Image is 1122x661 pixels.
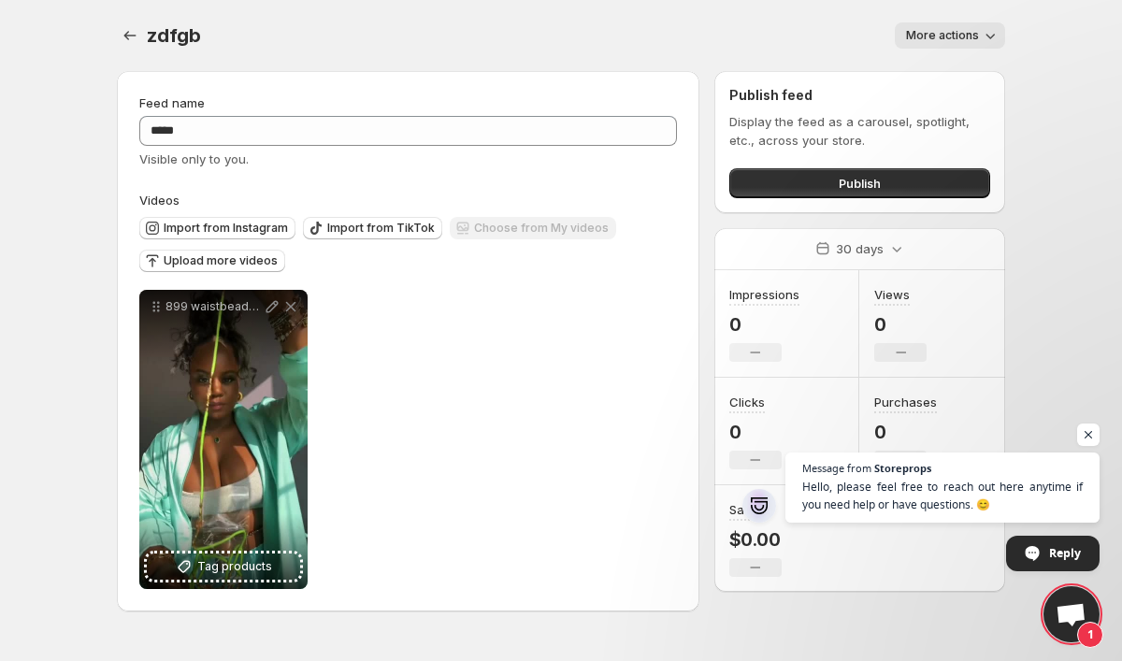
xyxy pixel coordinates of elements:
[802,463,871,473] span: Message from
[836,239,884,258] p: 30 days
[139,290,308,589] div: 899 waistbeads-5Tag products
[874,313,927,336] p: 0
[729,421,782,443] p: 0
[139,95,205,110] span: Feed name
[729,393,765,411] h3: Clicks
[874,393,937,411] h3: Purchases
[197,557,272,576] span: Tag products
[729,168,990,198] button: Publish
[1077,622,1103,648] span: 1
[147,24,201,47] span: zdfgb
[729,285,799,304] h3: Impressions
[164,221,288,236] span: Import from Instagram
[165,299,263,314] p: 899 waistbeads-5
[874,463,931,473] span: Storeprops
[139,193,180,208] span: Videos
[117,22,143,49] button: Settings
[303,217,442,239] button: Import from TikTok
[147,553,300,580] button: Tag products
[802,478,1083,513] span: Hello, please feel free to reach out here anytime if you need help or have questions. 😊
[906,28,979,43] span: More actions
[1043,586,1100,642] div: Open chat
[139,217,295,239] button: Import from Instagram
[729,313,799,336] p: 0
[839,174,881,193] span: Publish
[164,253,278,268] span: Upload more videos
[327,221,435,236] span: Import from TikTok
[729,500,761,519] h3: Sales
[1049,537,1081,569] span: Reply
[139,151,249,166] span: Visible only to you.
[895,22,1005,49] button: More actions
[139,250,285,272] button: Upload more videos
[729,528,782,551] p: $0.00
[729,112,990,150] p: Display the feed as a carousel, spotlight, etc., across your store.
[874,285,910,304] h3: Views
[874,421,937,443] p: 0
[729,86,990,105] h2: Publish feed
